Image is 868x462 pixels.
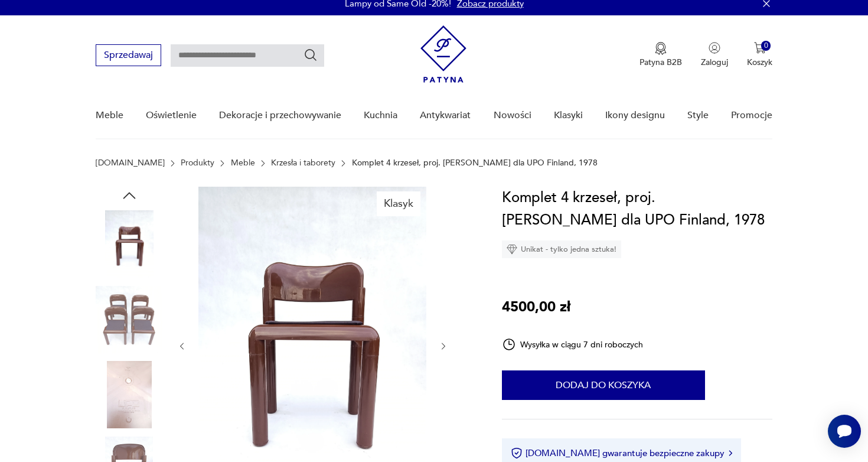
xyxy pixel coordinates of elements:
a: Klasyki [554,93,583,138]
div: Unikat - tylko jedna sztuka! [502,240,621,258]
img: Ikona certyfikatu [511,447,523,459]
a: Promocje [731,93,772,138]
img: Ikona medalu [655,42,667,55]
button: Szukaj [304,48,318,62]
a: Meble [231,158,255,168]
a: Ikona medaluPatyna B2B [639,42,682,68]
div: 0 [761,41,771,51]
button: 0Koszyk [747,42,772,68]
img: Patyna - sklep z meblami i dekoracjami vintage [420,25,466,83]
img: Ikona diamentu [507,244,517,255]
p: Patyna B2B [639,57,682,68]
button: [DOMAIN_NAME] gwarantuje bezpieczne zakupy [511,447,732,459]
a: Oświetlenie [146,93,197,138]
a: Ikony designu [605,93,665,138]
div: Wysyłka w ciągu 7 dni roboczych [502,337,644,352]
a: Kuchnia [364,93,397,138]
h1: Komplet 4 krzeseł, proj. [PERSON_NAME] dla UPO Finland, 1978 [502,187,773,232]
button: Sprzedawaj [96,44,161,66]
img: Zdjęcie produktu Komplet 4 krzeseł, proj. Eero Aarnio dla UPO Finland, 1978 [96,286,163,353]
img: Ikonka użytkownika [709,42,720,54]
button: Patyna B2B [639,42,682,68]
p: Koszyk [747,57,772,68]
p: 4500,00 zł [502,296,570,318]
img: Ikona koszyka [754,42,766,54]
a: Dekoracje i przechowywanie [219,93,341,138]
div: Klasyk [377,191,420,216]
a: Krzesła i taborety [271,158,335,168]
a: Antykwariat [420,93,471,138]
img: Zdjęcie produktu Komplet 4 krzeseł, proj. Eero Aarnio dla UPO Finland, 1978 [96,210,163,278]
p: Komplet 4 krzeseł, proj. [PERSON_NAME] dla UPO Finland, 1978 [352,158,598,168]
a: Nowości [494,93,531,138]
a: [DOMAIN_NAME] [96,158,165,168]
img: Ikona strzałki w prawo [729,450,732,456]
p: Zaloguj [701,57,728,68]
a: Style [687,93,709,138]
a: Produkty [181,158,214,168]
a: Meble [96,93,123,138]
button: Dodaj do koszyka [502,370,705,400]
img: Zdjęcie produktu Komplet 4 krzeseł, proj. Eero Aarnio dla UPO Finland, 1978 [96,361,163,428]
a: Sprzedawaj [96,52,161,60]
iframe: Smartsupp widget button [828,415,861,448]
button: Zaloguj [701,42,728,68]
